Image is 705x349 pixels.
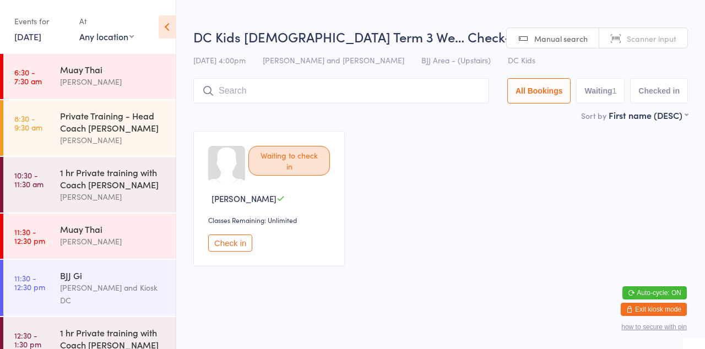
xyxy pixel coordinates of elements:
label: Sort by [581,110,606,121]
time: 12:30 - 1:30 pm [14,331,41,348]
a: 6:30 -7:30 amMuay Thai[PERSON_NAME] [3,54,176,99]
span: [DATE] 4:00pm [193,54,246,66]
a: [DATE] [14,30,41,42]
div: 1 hr Private training with Coach [PERSON_NAME] [60,166,166,190]
div: [PERSON_NAME] [60,134,166,146]
span: Manual search [534,33,588,44]
button: Waiting1 [576,78,625,103]
span: BJJ Area - (Upstairs) [421,54,491,66]
a: 10:30 -11:30 am1 hr Private training with Coach [PERSON_NAME][PERSON_NAME] [3,157,176,212]
div: Classes Remaining: Unlimited [208,215,333,225]
span: Scanner input [627,33,676,44]
time: 11:30 - 12:30 pm [14,274,45,291]
div: 1 [612,86,617,95]
a: 8:30 -9:30 amPrivate Training - Head Coach [PERSON_NAME][PERSON_NAME] [3,100,176,156]
span: [PERSON_NAME] [211,193,276,204]
button: Auto-cycle: ON [622,286,687,299]
button: Checked in [630,78,688,103]
a: 11:30 -12:30 pmMuay Thai[PERSON_NAME] [3,214,176,259]
div: [PERSON_NAME] [60,235,166,248]
div: [PERSON_NAME] [60,75,166,88]
div: First name (DESC) [609,109,688,121]
div: Muay Thai [60,63,166,75]
time: 10:30 - 11:30 am [14,171,44,188]
div: BJJ Gi [60,269,166,281]
h2: DC Kids [DEMOGRAPHIC_DATA] Term 3 We… Check-in [193,28,688,46]
button: how to secure with pin [621,323,687,331]
time: 8:30 - 9:30 am [14,114,42,132]
div: Private Training - Head Coach [PERSON_NAME] [60,110,166,134]
button: Check in [208,235,252,252]
div: [PERSON_NAME] [60,190,166,203]
span: DC Kids [508,54,535,66]
a: 11:30 -12:30 pmBJJ Gi[PERSON_NAME] and Kiosk DC [3,260,176,316]
time: 11:30 - 12:30 pm [14,227,45,245]
input: Search [193,78,489,103]
div: Muay Thai [60,223,166,235]
div: At [79,12,134,30]
div: Waiting to check in [248,146,330,176]
div: [PERSON_NAME] and Kiosk DC [60,281,166,307]
span: [PERSON_NAME] and [PERSON_NAME] [263,54,404,66]
time: 6:30 - 7:30 am [14,68,42,85]
button: Exit kiosk mode [621,303,687,316]
div: Events for [14,12,68,30]
button: All Bookings [507,78,571,103]
div: Any location [79,30,134,42]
